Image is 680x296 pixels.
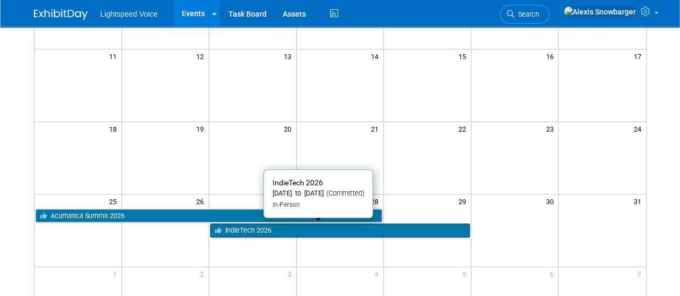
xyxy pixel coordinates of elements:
span: 15 [457,49,471,63]
span: 29 [457,194,471,208]
span: 11 [108,49,121,63]
span: 22 [457,122,471,135]
span: In-Person [273,201,300,208]
span: 20 [283,122,296,135]
a: IndieTech 2026 [210,223,470,237]
span: 18 [108,122,121,135]
a: Acumatica Summit 2026 [35,209,383,223]
span: 4 [374,267,383,280]
span: Search [514,10,539,18]
span: 17 [633,49,646,63]
span: 1 [112,267,121,280]
span: IndieTech 2026 [273,178,323,187]
span: 26 [195,194,209,208]
span: 3 [287,267,296,280]
span: (Committed) [324,189,364,197]
span: 19 [195,122,209,135]
span: 24 [633,122,646,135]
img: ExhibitDay [34,9,88,20]
span: 7 [636,267,646,280]
span: 28 [370,194,383,208]
span: 21 [370,122,383,135]
span: 5 [461,267,471,280]
span: 6 [548,267,558,280]
span: Lightspeed Voice [101,10,158,18]
img: Alexis Snowbarger [563,6,636,18]
span: 31 [633,194,646,208]
span: 30 [545,194,558,208]
span: 12 [195,49,209,63]
span: 25 [108,194,121,208]
span: 16 [545,49,558,63]
span: 14 [370,49,383,63]
a: Search [500,5,549,24]
span: 2 [199,267,209,280]
span: 23 [545,122,558,135]
span: 13 [283,49,296,63]
div: [DATE] to [DATE] [273,189,364,198]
